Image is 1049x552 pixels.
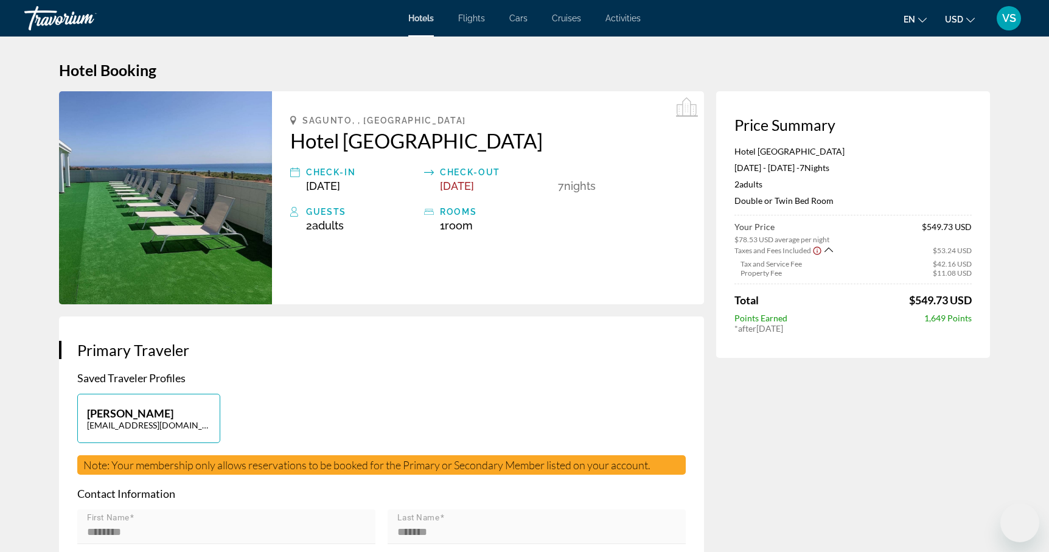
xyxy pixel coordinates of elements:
[993,5,1025,31] button: User Menu
[59,61,990,79] h1: Hotel Booking
[77,487,686,500] p: Contact Information
[738,323,756,334] span: after
[290,128,686,153] a: Hotel [GEOGRAPHIC_DATA]
[800,162,804,173] span: 7
[933,268,972,278] span: $11.08 USD
[804,162,829,173] span: Nights
[564,180,596,192] span: Nights
[306,219,344,232] span: 2
[59,91,272,304] img: Hotel Vent de Mar
[741,268,782,278] span: Property Fee
[734,246,811,255] span: Taxes and Fees Included
[904,10,927,28] button: Change language
[87,420,211,430] p: [EMAIL_ADDRESS][DOMAIN_NAME]
[945,15,963,24] span: USD
[739,179,762,189] span: Adults
[734,244,833,256] button: Show Taxes and Fees breakdown
[558,180,564,192] span: 7
[734,162,972,173] p: [DATE] - [DATE] -
[1002,12,1016,24] span: VS
[734,116,972,134] h3: Price Summary
[945,10,975,28] button: Change currency
[924,313,972,323] span: 1,649 Points
[77,394,220,443] button: [PERSON_NAME][EMAIL_ADDRESS][DOMAIN_NAME]
[302,116,466,125] span: Sagunto, , [GEOGRAPHIC_DATA]
[24,2,146,34] a: Travorium
[77,371,686,385] p: Saved Traveler Profiles
[440,204,552,219] div: rooms
[933,259,972,268] span: $42.16 USD
[306,165,418,180] div: Check-in
[904,15,915,24] span: en
[734,179,762,189] span: 2
[734,323,972,334] div: * [DATE]
[77,341,686,359] h3: Primary Traveler
[509,13,528,23] a: Cars
[552,13,581,23] a: Cruises
[922,222,972,244] span: $549.73 USD
[933,246,972,255] span: $53.24 USD
[741,259,802,268] span: Tax and Service Fee
[734,222,829,232] span: Your Price
[440,165,552,180] div: Check-out
[83,458,650,472] span: Note: Your membership only allows reservations to be booked for the Primary or Secondary Member l...
[458,13,485,23] a: Flights
[734,235,829,244] span: $78.53 USD average per night
[445,219,473,232] span: Room
[734,293,759,307] span: Total
[312,219,344,232] span: Adults
[734,313,787,323] span: Points Earned
[408,13,434,23] a: Hotels
[440,219,473,232] span: 1
[734,195,972,206] p: Double or Twin Bed Room
[306,180,340,192] span: [DATE]
[440,180,474,192] span: [DATE]
[734,146,972,156] p: Hotel [GEOGRAPHIC_DATA]
[87,513,130,523] mat-label: First Name
[397,513,440,523] mat-label: Last Name
[909,293,972,307] span: $549.73 USD
[605,13,641,23] a: Activities
[306,204,418,219] div: Guests
[1000,503,1039,542] iframe: Кнопка запуска окна обмена сообщениями
[812,245,822,256] button: Show Taxes and Fees disclaimer
[87,407,211,420] p: [PERSON_NAME]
